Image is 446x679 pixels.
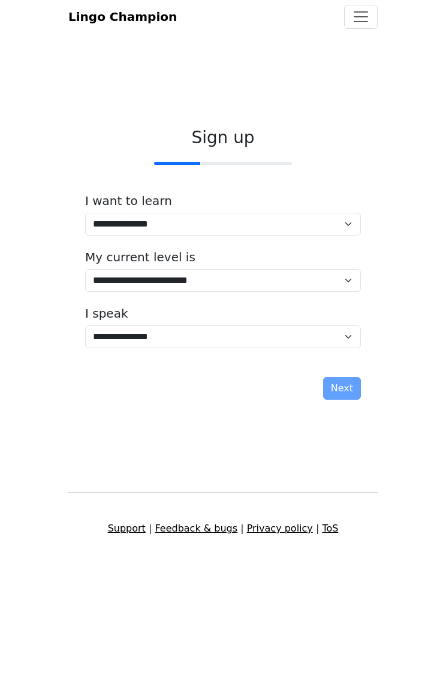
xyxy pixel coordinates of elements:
a: Support [108,523,146,534]
h2: Sign up [85,128,361,147]
label: I want to learn [85,194,172,208]
button: Toggle navigation [344,5,378,29]
a: ToS [322,523,338,534]
label: I speak [85,306,128,321]
a: Feedback & bugs [155,523,237,534]
div: | | | [61,521,385,536]
span: Lingo Champion [68,10,177,24]
a: Lingo Champion [68,5,177,29]
label: My current level is [85,250,195,264]
a: Privacy policy [247,523,313,534]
